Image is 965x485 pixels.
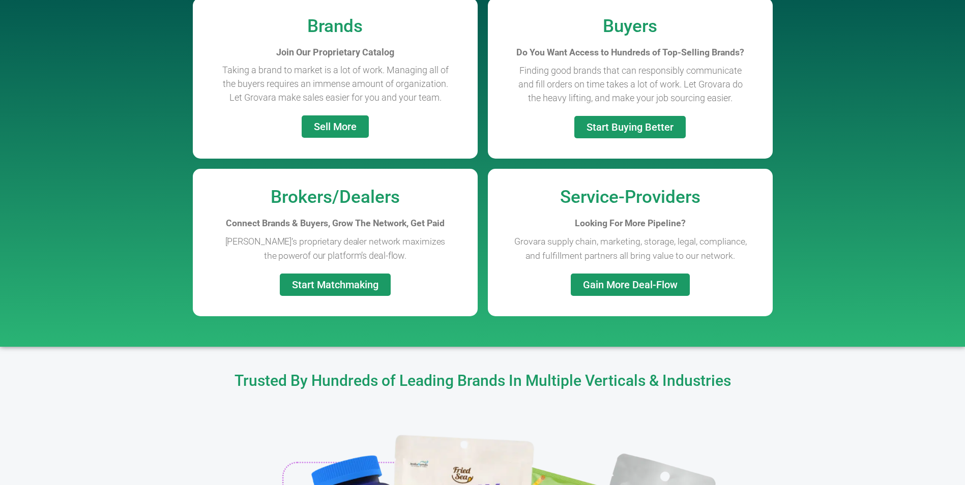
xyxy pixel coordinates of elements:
[302,250,406,260] span: of our platform’s deal-flow.
[225,236,445,261] span: [PERSON_NAME]’s proprietary dealer network maximizes the power
[575,218,686,228] b: Looking For More Pipeline?
[513,64,747,105] p: Finding good brands that can responsibly communicate and fill orders on time takes a lot of work....
[587,122,674,132] span: Start Buying Better
[276,47,394,57] b: Join Our Proprietary Catalog
[292,280,378,290] span: Start Matchmaking
[571,274,690,296] a: Gain More Deal-Flow
[583,280,678,290] span: Gain More Deal-Flow
[218,63,452,104] p: Taking a brand to market is a lot of work. Managing all of the buyers requires an immense amount ...
[314,122,357,132] span: Sell More
[514,236,746,261] span: Grovara supply chain, marketing, storage, legal, compliance, and fulfillment partners all bring v...
[198,188,473,206] h2: Brokers/Dealers
[493,188,768,206] h2: Service-Providers
[198,17,473,35] h2: Brands
[493,17,768,35] h2: Buyers
[193,373,773,388] h2: Trusted By Hundreds of Leading Brands In Multiple Verticals & Industries
[226,218,445,228] b: Connect Brands & Buyers, Grow The Network, Get Paid
[280,274,391,296] a: Start Matchmaking
[574,116,686,138] a: Start Buying Better
[516,47,744,57] span: Do You Want Access to Hundreds of Top-Selling Brands?
[302,115,369,138] a: Sell More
